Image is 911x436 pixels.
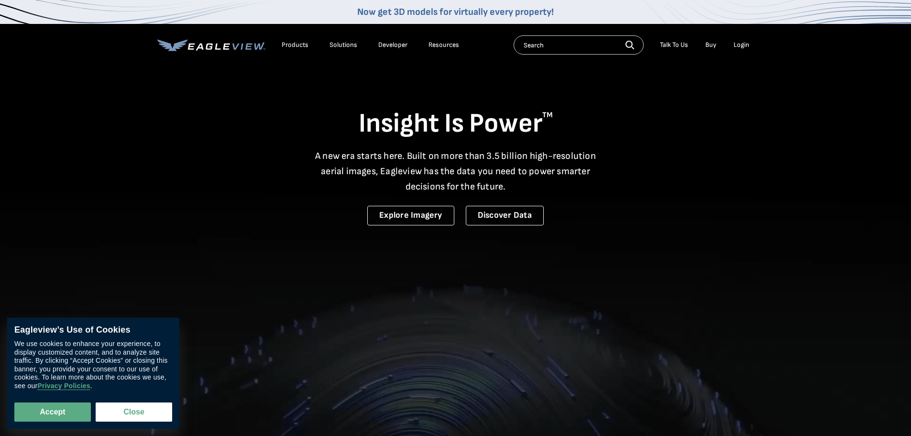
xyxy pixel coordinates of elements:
[37,382,90,391] a: Privacy Policies
[705,41,716,49] a: Buy
[309,148,602,194] p: A new era starts here. Built on more than 3.5 billion high-resolution aerial images, Eagleview ha...
[14,340,172,391] div: We use cookies to enhance your experience, to display customized content, and to analyze site tra...
[282,41,308,49] div: Products
[542,111,553,120] sup: TM
[14,325,172,335] div: Eagleview’s Use of Cookies
[466,206,544,225] a: Discover Data
[378,41,407,49] a: Developer
[96,402,172,422] button: Close
[14,402,91,422] button: Accept
[428,41,459,49] div: Resources
[157,107,754,141] h1: Insight Is Power
[660,41,688,49] div: Talk To Us
[514,35,644,55] input: Search
[367,206,454,225] a: Explore Imagery
[357,6,554,18] a: Now get 3D models for virtually every property!
[734,41,749,49] div: Login
[329,41,357,49] div: Solutions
